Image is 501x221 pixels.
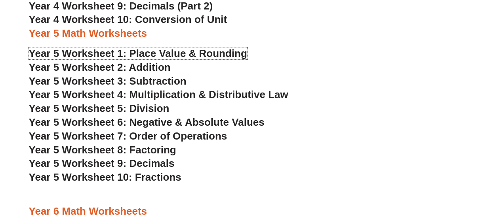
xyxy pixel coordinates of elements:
h3: Year 5 Math Worksheets [29,27,472,40]
a: Year 5 Worksheet 8: Factoring [29,144,176,156]
a: Year 5 Worksheet 10: Fractions [29,171,181,183]
a: Year 5 Worksheet 1: Place Value & Rounding [29,47,247,59]
iframe: Chat Widget [369,132,501,221]
a: Year 5 Worksheet 3: Subtraction [29,75,187,87]
a: Year 5 Worksheet 5: Division [29,102,170,114]
a: Year 5 Worksheet 4: Multiplication & Distributive Law [29,89,288,100]
a: Year 5 Worksheet 9: Decimals [29,157,175,169]
a: Year 5 Worksheet 2: Addition [29,61,171,73]
a: Year 4 Worksheet 10: Conversion of Unit [29,13,227,25]
h3: Year 6 Math Worksheets [29,205,472,218]
a: Year 5 Worksheet 7: Order of Operations [29,130,227,142]
a: Year 5 Worksheet 6: Negative & Absolute Values [29,116,265,128]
